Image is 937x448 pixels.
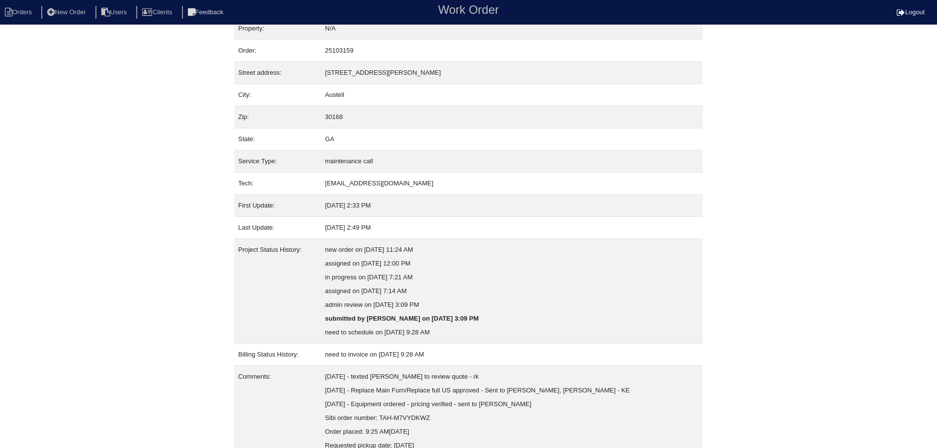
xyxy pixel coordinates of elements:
td: State: [234,128,321,150]
div: need to invoice on [DATE] 9:28 AM [325,348,699,361]
div: assigned on [DATE] 7:14 AM [325,284,699,298]
div: submitted by [PERSON_NAME] on [DATE] 3:09 PM [325,312,699,326]
div: in progress on [DATE] 7:21 AM [325,270,699,284]
li: Users [95,6,135,19]
td: Tech: [234,173,321,195]
td: 25103159 [321,40,703,62]
td: GA [321,128,703,150]
td: N/A [321,18,703,40]
a: Clients [136,8,180,16]
td: [DATE] 2:33 PM [321,195,703,217]
td: [EMAIL_ADDRESS][DOMAIN_NAME] [321,173,703,195]
td: [DATE] 2:49 PM [321,217,703,239]
td: Billing Status History: [234,344,321,366]
li: Feedback [182,6,231,19]
a: New Order [41,8,93,16]
td: Service Type: [234,150,321,173]
div: assigned on [DATE] 12:00 PM [325,257,699,270]
div: need to schedule on [DATE] 9:28 AM [325,326,699,339]
td: 30168 [321,106,703,128]
td: [STREET_ADDRESS][PERSON_NAME] [321,62,703,84]
td: Last Update: [234,217,321,239]
td: Austell [321,84,703,106]
li: New Order [41,6,93,19]
td: Order: [234,40,321,62]
td: Zip: [234,106,321,128]
td: maintenance call [321,150,703,173]
div: new order on [DATE] 11:24 AM [325,243,699,257]
div: admin review on [DATE] 3:09 PM [325,298,699,312]
td: City: [234,84,321,106]
a: Logout [897,8,925,16]
li: Clients [136,6,180,19]
td: Property: [234,18,321,40]
td: First Update: [234,195,321,217]
td: Project Status History: [234,239,321,344]
a: Users [95,8,135,16]
td: Street address: [234,62,321,84]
